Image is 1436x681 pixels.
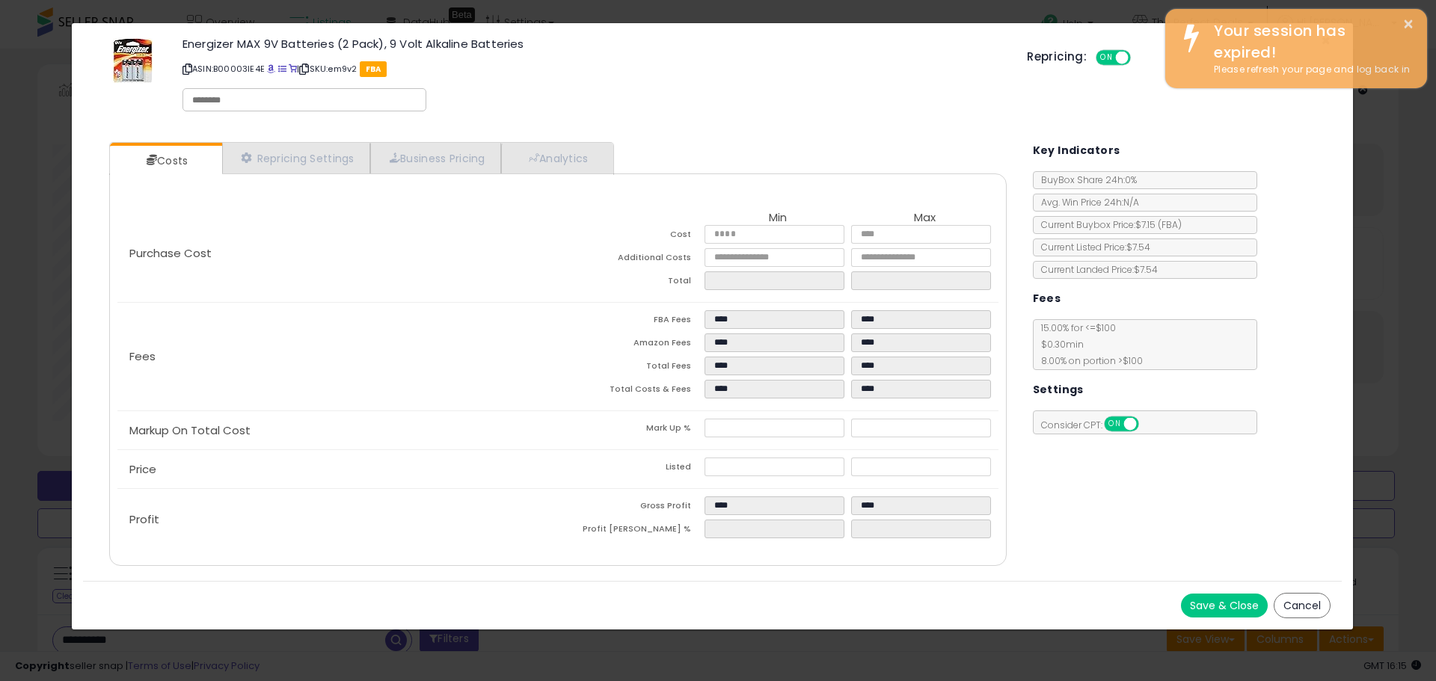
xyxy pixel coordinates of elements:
span: $7.15 [1135,218,1182,231]
td: Profit [PERSON_NAME] % [558,520,705,543]
a: BuyBox page [267,63,275,75]
td: Listed [558,457,705,481]
td: Total [558,271,705,295]
span: Current Landed Price: $7.54 [1034,263,1158,276]
span: Current Listed Price: $7.54 [1034,241,1150,253]
span: ON [1105,418,1124,431]
td: Mark Up % [558,419,705,442]
span: BuyBox Share 24h: 0% [1034,173,1137,186]
p: Markup On Total Cost [117,425,558,437]
p: Price [117,463,558,475]
h5: Key Indicators [1033,141,1120,160]
th: Min [705,212,851,225]
p: ASIN: B00003IE4E | SKU: em9v2 [182,57,1004,81]
span: FBA [360,61,387,77]
h3: Energizer MAX 9V Batteries (2 Pack), 9 Volt Alkaline Batteries [182,38,1004,49]
p: Profit [117,514,558,526]
a: All offer listings [278,63,286,75]
h5: Settings [1033,380,1084,399]
td: FBA Fees [558,310,705,333]
td: Additional Costs [558,248,705,271]
span: OFF [1129,52,1153,64]
div: Please refresh your page and log back in [1203,63,1416,77]
img: 51xz1N9ieeL._SL60_.jpg [113,38,153,83]
a: Analytics [501,143,612,173]
button: Save & Close [1181,594,1268,617]
div: Your session has expired! [1203,20,1416,63]
td: Total Costs & Fees [558,380,705,403]
th: Max [851,212,998,225]
a: Your listing only [289,63,297,75]
button: × [1402,15,1414,34]
span: OFF [1136,418,1160,431]
td: Cost [558,225,705,248]
span: Current Buybox Price: [1034,218,1182,231]
p: Fees [117,351,558,363]
span: Consider CPT: [1034,419,1159,431]
a: Costs [110,146,221,176]
span: Avg. Win Price 24h: N/A [1034,196,1139,209]
h5: Repricing: [1027,51,1087,63]
td: Total Fees [558,357,705,380]
td: Gross Profit [558,496,705,520]
p: Purchase Cost [117,247,558,259]
span: ( FBA ) [1158,218,1182,231]
h5: Fees [1033,289,1061,308]
a: Business Pricing [370,143,501,173]
button: Cancel [1274,593,1331,618]
span: ON [1097,52,1116,64]
span: 8.00 % on portion > $100 [1034,354,1143,367]
span: 15.00 % for <= $100 [1034,321,1143,367]
a: Repricing Settings [222,143,370,173]
td: Amazon Fees [558,333,705,357]
span: $0.30 min [1034,338,1084,351]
